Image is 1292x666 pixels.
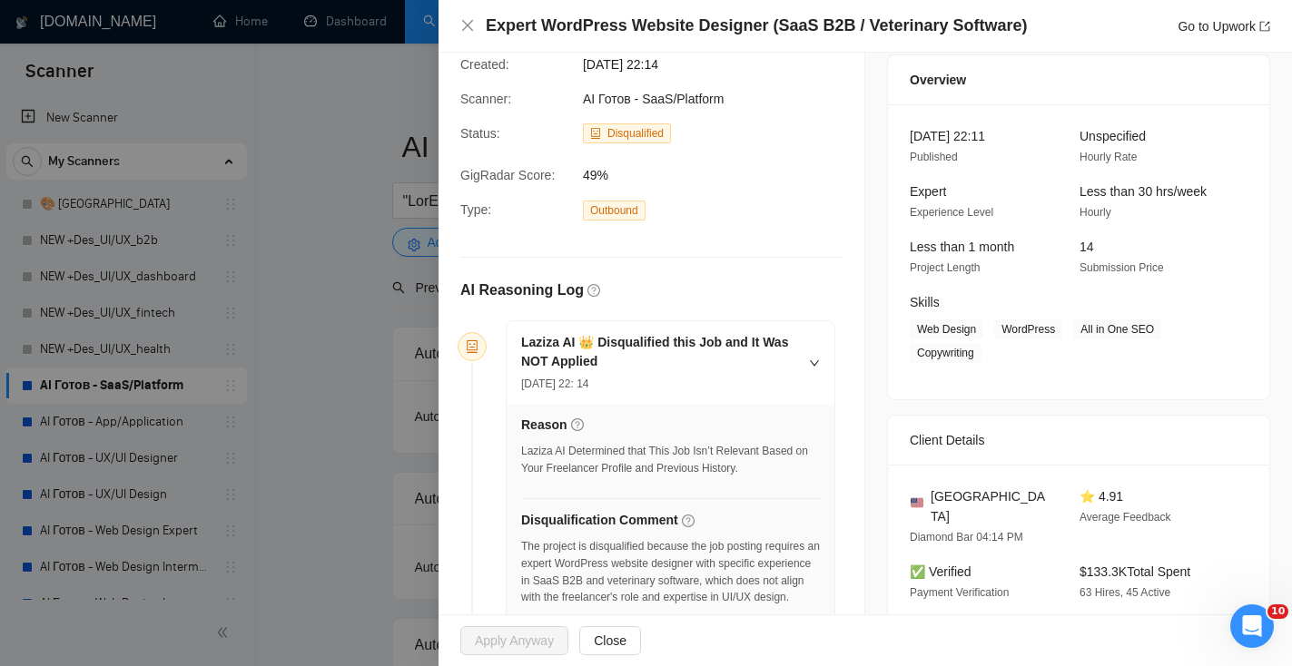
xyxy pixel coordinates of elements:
span: AI Готов - SaaS/Platform [583,92,724,106]
span: All in One SEO [1073,319,1161,339]
span: Average Feedback [1080,511,1171,524]
span: robot [590,128,601,139]
span: ✅ Verified [910,564,971,579]
span: 49% [583,165,855,185]
span: Disqualified [607,127,664,140]
span: [DATE] 22: 14 [521,377,588,390]
span: Payment Verification [910,586,1009,599]
span: Web Design [910,319,983,339]
span: right [809,357,820,368]
span: 14 [1080,240,1094,254]
span: 10 [1267,604,1288,619]
span: close [460,18,475,33]
span: question-circle [571,418,584,431]
span: Diamond Bar 04:14 PM [910,531,1023,544]
span: ⭐ 4.91 [1080,489,1123,504]
span: Unspecified [1080,129,1146,143]
div: The project is disqualified because the job posting requires an expert WordPress website designer... [521,538,820,606]
span: Project Length [910,261,980,274]
span: question-circle [682,514,695,527]
h5: Laziza AI 👑 Disqualified this Job and It Was NOT Applied [521,333,798,371]
span: 63 Hires, 45 Active [1080,586,1170,599]
img: 🇺🇸 [911,496,923,509]
a: Go to Upworkexport [1178,19,1270,34]
div: Client Details [910,416,1248,465]
span: [DATE] 22:14 [583,54,855,74]
span: Copywriting [910,343,981,363]
span: [GEOGRAPHIC_DATA] [931,486,1050,526]
span: Less than 1 month [910,240,1014,254]
span: Expert [910,184,946,199]
span: export [1259,21,1270,32]
div: Laziza AI Determined that This Job Isn’t Relevant Based on Your Freelancer Profile and Previous H... [521,443,820,477]
span: robot [466,340,478,353]
span: Status: [460,126,500,141]
button: Close [460,18,475,34]
span: Hourly Rate [1080,151,1137,163]
span: Less than 30 hrs/week [1080,184,1207,199]
span: Overview [910,70,966,90]
span: Close [594,631,626,651]
button: Close [579,626,641,655]
h4: Expert WordPress Website Designer (SaaS B2B / Veterinary Software) [486,15,1028,37]
span: GigRadar Score: [460,168,555,182]
span: [DATE] 22:11 [910,129,985,143]
span: WordPress [994,319,1062,339]
span: Type: [460,202,491,217]
h5: AI Reasoning Log [460,279,584,301]
span: Created: [460,57,509,72]
span: Hourly [1080,206,1111,219]
span: Scanner: [460,92,511,106]
span: Outbound [583,201,646,220]
span: Published [910,151,958,163]
span: question-circle [587,284,600,297]
h5: Reason [521,416,567,435]
h5: Disqualification Comment [521,511,678,530]
span: Submission Price [1080,261,1164,274]
span: Skills [910,295,940,309]
span: Experience Level [910,206,993,219]
iframe: Intercom live chat [1230,604,1274,648]
span: $133.3K Total Spent [1080,564,1190,579]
